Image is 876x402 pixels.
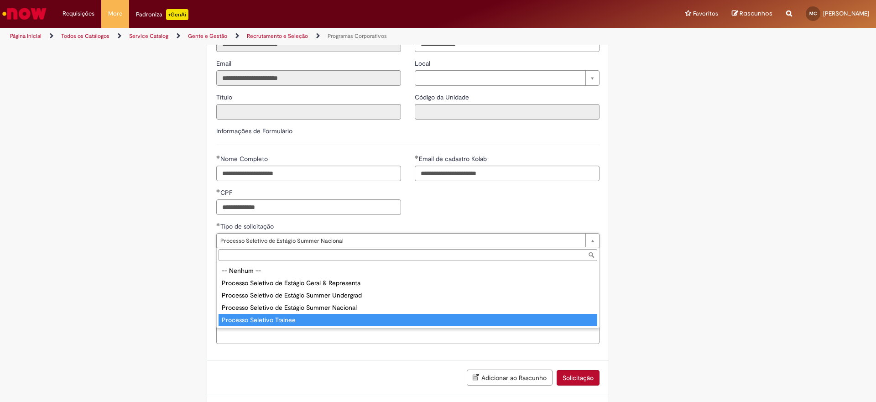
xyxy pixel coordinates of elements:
[217,263,599,328] ul: Tipo de solicitação
[219,314,597,326] div: Processo Seletivo Trainee
[219,289,597,302] div: Processo Seletivo de Estágio Summer Undergrad
[219,265,597,277] div: -- Nenhum --
[219,277,597,289] div: Processo Seletivo de Estágio Geral & Representa
[219,302,597,314] div: Processo Seletivo de Estágio Summer Nacional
